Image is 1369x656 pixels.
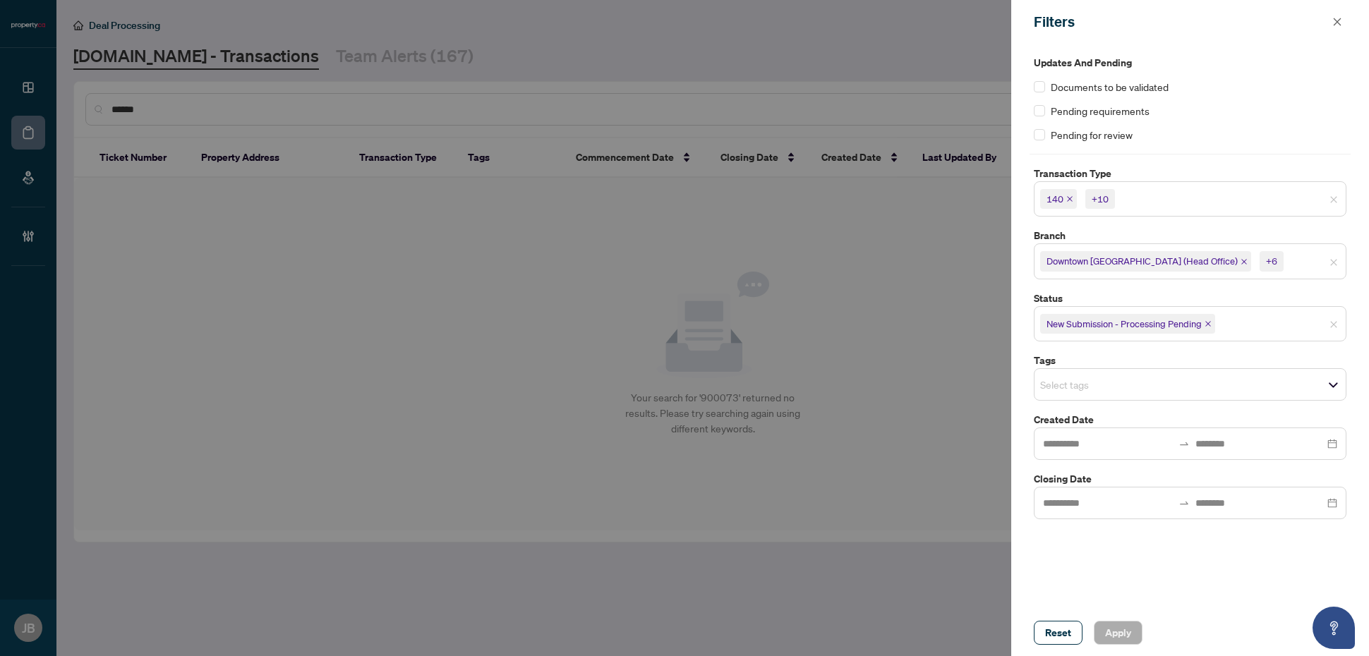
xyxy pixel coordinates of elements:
span: close [1241,258,1248,265]
div: Filters [1034,11,1328,32]
span: swap-right [1178,497,1190,509]
span: close [1205,320,1212,327]
span: New Submission - Processing Pending [1040,314,1215,334]
span: Downtown Toronto (Head Office) [1040,251,1251,271]
button: Apply [1094,621,1142,645]
span: to [1178,438,1190,449]
span: Reset [1045,621,1071,644]
span: close [1329,320,1338,329]
span: close [1332,17,1342,27]
div: +6 [1266,254,1277,268]
span: Downtown [GEOGRAPHIC_DATA] (Head Office) [1047,254,1238,268]
span: close [1329,195,1338,204]
span: 140 [1040,189,1077,209]
label: Created Date [1034,412,1346,427]
label: Transaction Type [1034,166,1346,181]
label: Updates and Pending [1034,55,1346,71]
span: close [1329,258,1338,267]
button: Open asap [1313,607,1355,649]
span: close [1066,195,1073,202]
label: Branch [1034,228,1346,243]
span: Pending requirements [1051,103,1150,119]
label: Status [1034,291,1346,306]
span: to [1178,497,1190,509]
label: Tags [1034,353,1346,368]
span: New Submission - Processing Pending [1047,317,1202,331]
span: swap-right [1178,438,1190,449]
button: Reset [1034,621,1082,645]
span: Pending for review [1051,127,1133,142]
label: Closing Date [1034,471,1346,487]
div: +10 [1092,192,1109,206]
span: 140 [1047,192,1063,206]
span: Documents to be validated [1051,79,1169,95]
